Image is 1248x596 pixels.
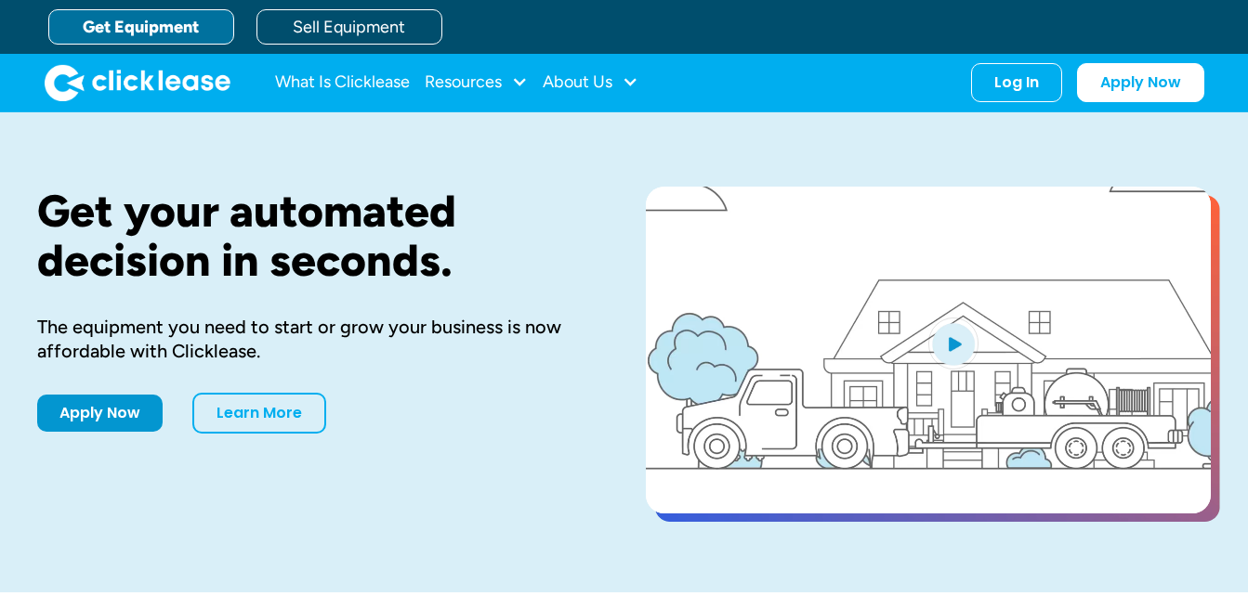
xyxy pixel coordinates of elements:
[994,73,1039,92] div: Log In
[275,64,410,101] a: What Is Clicklease
[928,317,979,369] img: Blue play button logo on a light blue circular background
[45,64,230,101] a: home
[256,9,442,45] a: Sell Equipment
[1077,63,1204,102] a: Apply Now
[646,187,1211,513] a: open lightbox
[37,395,163,432] a: Apply Now
[192,393,326,434] a: Learn More
[543,64,638,101] div: About Us
[425,64,528,101] div: Resources
[48,9,234,45] a: Get Equipment
[37,315,586,363] div: The equipment you need to start or grow your business is now affordable with Clicklease.
[37,187,586,285] h1: Get your automated decision in seconds.
[45,64,230,101] img: Clicklease logo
